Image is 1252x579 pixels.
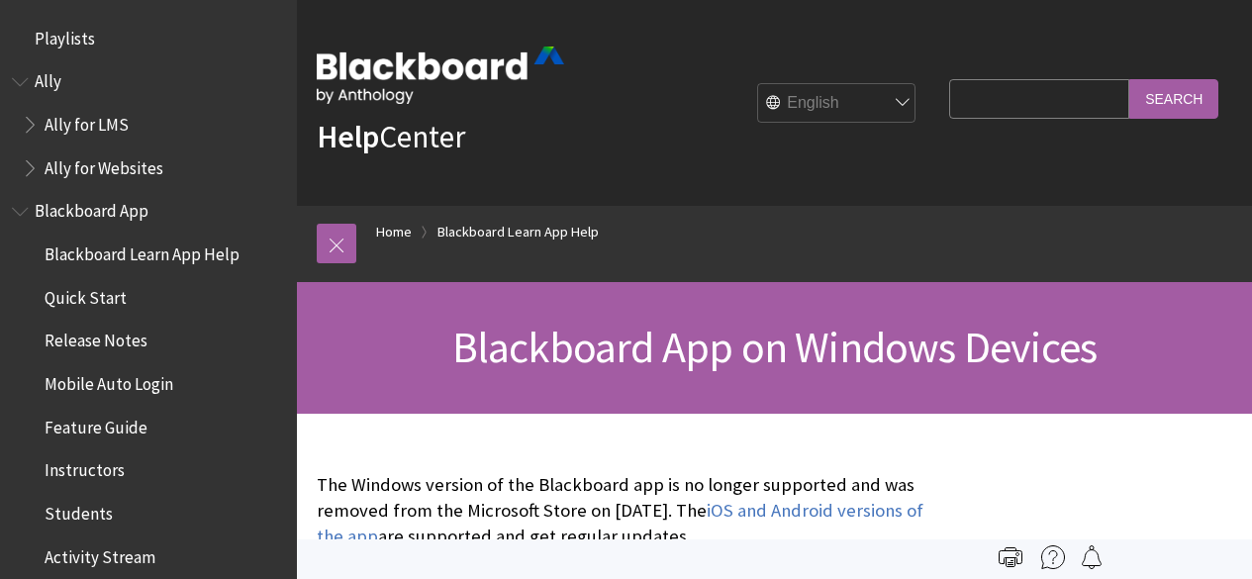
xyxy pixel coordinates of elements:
[45,367,173,394] span: Mobile Auto Login
[758,84,916,124] select: Site Language Selector
[452,320,1098,374] span: Blackboard App on Windows Devices
[317,117,379,156] strong: Help
[45,151,163,178] span: Ally for Websites
[317,472,939,550] p: The Windows version of the Blackboard app is no longer supported and was removed from the Microso...
[45,108,129,135] span: Ally for LMS
[35,195,148,222] span: Blackboard App
[45,454,125,481] span: Instructors
[999,545,1022,569] img: Print
[45,281,127,308] span: Quick Start
[45,411,147,437] span: Feature Guide
[12,22,285,55] nav: Book outline for Playlists
[45,238,240,264] span: Blackboard Learn App Help
[12,65,285,185] nav: Book outline for Anthology Ally Help
[317,47,564,104] img: Blackboard by Anthology
[35,65,61,92] span: Ally
[35,22,95,48] span: Playlists
[437,220,599,244] a: Blackboard Learn App Help
[317,117,465,156] a: HelpCenter
[1041,545,1065,569] img: More help
[1129,79,1218,118] input: Search
[45,497,113,524] span: Students
[45,325,147,351] span: Release Notes
[1080,545,1104,569] img: Follow this page
[45,540,155,567] span: Activity Stream
[376,220,412,244] a: Home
